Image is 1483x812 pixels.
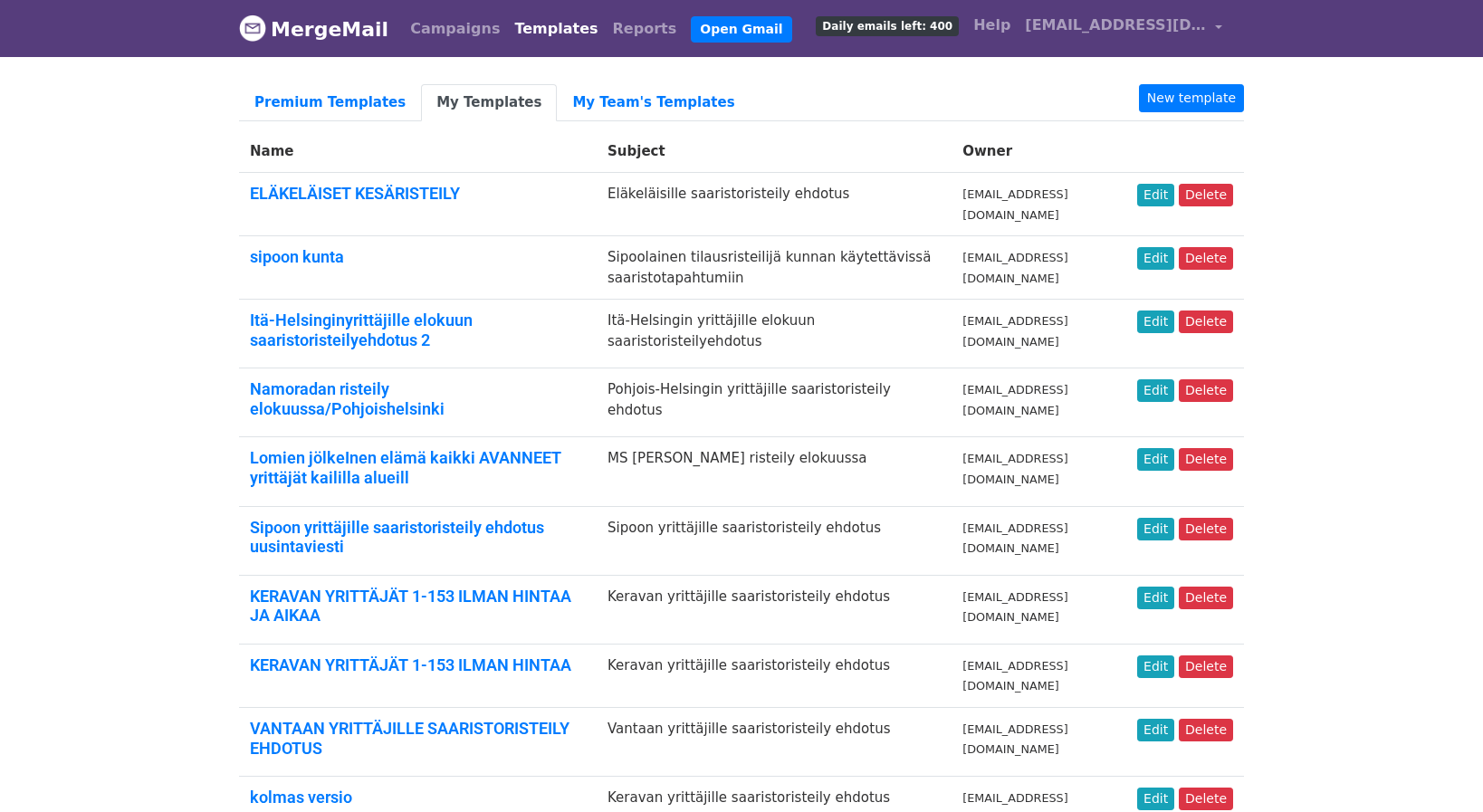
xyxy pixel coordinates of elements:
[1179,518,1233,540] a: Delete
[1018,7,1229,50] a: [EMAIL_ADDRESS][DOMAIN_NAME]
[966,7,1018,43] a: Help
[1137,310,1174,333] a: Edit
[597,130,952,173] th: Subject
[1179,184,1233,206] a: Delete
[962,251,1067,285] small: [EMAIL_ADDRESS][DOMAIN_NAME]
[962,452,1067,486] small: [EMAIL_ADDRESS][DOMAIN_NAME]
[1137,184,1174,206] a: Edit
[691,16,791,43] a: Open Gmail
[962,187,1067,222] small: [EMAIL_ADDRESS][DOMAIN_NAME]
[1179,379,1233,402] a: Delete
[1179,587,1233,609] a: Delete
[1179,247,1233,270] a: Delete
[597,300,952,368] td: Itä-Helsingin yrittäjille elokuun saaristoristeilyehdotus
[1025,14,1206,36] span: [EMAIL_ADDRESS][DOMAIN_NAME]
[1137,379,1174,402] a: Edit
[1179,448,1233,471] a: Delete
[1179,655,1233,678] a: Delete
[250,247,344,266] a: sipoon kunta
[1137,587,1174,609] a: Edit
[1137,448,1174,471] a: Edit
[1137,655,1174,678] a: Edit
[816,16,959,36] span: Daily emails left: 400
[239,14,266,42] img: MergeMail logo
[250,448,561,487] a: Lomien jölkeInen elämä kaikki AVANNEET yrittäjät kaililla alueill
[250,655,571,674] a: KERAVAN YRITTÄJÄT 1-153 ILMAN HINTAA
[239,130,597,173] th: Name
[962,383,1067,417] small: [EMAIL_ADDRESS][DOMAIN_NAME]
[1137,247,1174,270] a: Edit
[250,719,569,758] a: VANTAAN YRITTÄJILLE SAARISTORISTEILY EHDOTUS
[250,184,460,203] a: ELÄKELÄISET KESÄRISTEILY
[250,379,445,418] a: Namoradan risteily elokuussa/Pohjoishelsinki
[962,314,1067,349] small: [EMAIL_ADDRESS][DOMAIN_NAME]
[1139,84,1244,112] a: New template
[597,437,952,506] td: MS [PERSON_NAME] risteily elokuussa
[597,368,952,437] td: Pohjois-Helsingin yrittäjille saaristoristeily ehdotus
[421,84,557,121] a: My Templates
[597,644,952,707] td: Keravan yrittäjille saaristoristeily ehdotus
[1137,788,1174,810] a: Edit
[597,575,952,644] td: Keravan yrittäjille saaristoristeily ehdotus
[606,11,684,47] a: Reports
[597,173,952,236] td: Eläkeläisille saaristoristeily ehdotus
[962,590,1067,625] small: [EMAIL_ADDRESS][DOMAIN_NAME]
[962,722,1067,757] small: [EMAIL_ADDRESS][DOMAIN_NAME]
[1179,719,1233,741] a: Delete
[952,130,1126,173] th: Owner
[1179,788,1233,810] a: Delete
[1137,719,1174,741] a: Edit
[962,521,1067,556] small: [EMAIL_ADDRESS][DOMAIN_NAME]
[962,659,1067,693] small: [EMAIL_ADDRESS][DOMAIN_NAME]
[250,587,571,626] a: KERAVAN YRITTÄJÄT 1-153 ILMAN HINTAA JA AIKAA
[239,10,388,48] a: MergeMail
[597,506,952,575] td: Sipoon yrittäjille saaristoristeily ehdotus
[507,11,605,47] a: Templates
[1179,310,1233,333] a: Delete
[808,7,966,43] a: Daily emails left: 400
[1137,518,1174,540] a: Edit
[250,518,544,557] a: Sipoon yrittäjille saaristoristeily ehdotus uusintaviesti
[597,707,952,776] td: Vantaan yrittäjille saaristoristeily ehdotus
[557,84,750,121] a: My Team's Templates
[403,11,507,47] a: Campaigns
[250,788,352,807] a: kolmas versio
[239,84,421,121] a: Premium Templates
[250,310,473,349] a: Itä-Helsinginyrittäjille elokuun saaristoristeilyehdotus 2
[597,236,952,300] td: Sipoolainen tilausristeilijä kunnan käytettävissä saaristotapahtumiin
